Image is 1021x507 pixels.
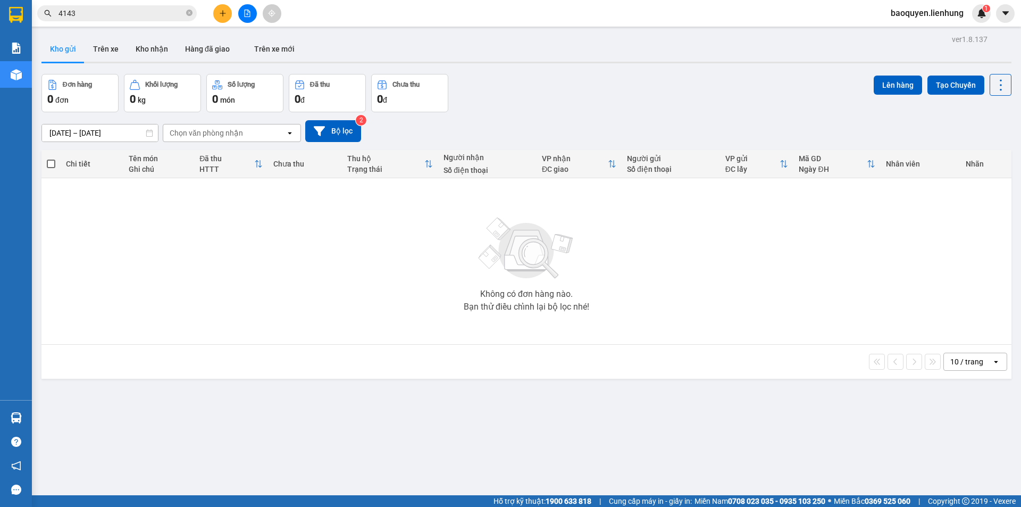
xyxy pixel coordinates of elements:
[212,93,218,105] span: 0
[66,160,118,168] div: Chi tiết
[194,150,268,178] th: Toggle SortBy
[63,81,92,88] div: Đơn hàng
[145,81,178,88] div: Khối lượng
[186,9,193,19] span: close-circle
[464,303,589,311] div: Bạn thử điều chỉnh lại bộ lọc nhé!
[493,495,591,507] span: Hỗ trợ kỹ thuật:
[124,74,201,112] button: Khối lượng0kg
[11,69,22,80] img: warehouse-icon
[347,165,424,173] div: Trạng thái
[882,6,972,20] span: baoquyen.lienhung
[799,154,867,163] div: Mã GD
[720,150,794,178] th: Toggle SortBy
[55,96,69,104] span: đơn
[799,165,867,173] div: Ngày ĐH
[962,497,969,505] span: copyright
[199,154,254,163] div: Đã thu
[11,485,21,495] span: message
[356,115,366,126] sup: 2
[537,150,622,178] th: Toggle SortBy
[199,165,254,173] div: HTTT
[41,74,119,112] button: Đơn hàng0đơn
[138,96,146,104] span: kg
[828,499,831,503] span: ⚪️
[927,76,984,95] button: Tạo Chuyến
[996,4,1015,23] button: caret-down
[186,10,193,16] span: close-circle
[41,36,85,62] button: Kho gửi
[886,160,955,168] div: Nhân viên
[473,211,580,286] img: svg+xml;base64,PHN2ZyBjbGFzcz0ibGlzdC1wbHVnX19zdmciIHhtbG5zPSJodHRwOi8vd3d3LnczLm9yZy8yMDAwL3N2Zy...
[295,93,300,105] span: 0
[11,412,22,423] img: warehouse-icon
[383,96,387,104] span: đ
[263,4,281,23] button: aim
[627,165,715,173] div: Số điện thoại
[130,93,136,105] span: 0
[310,81,330,88] div: Đã thu
[129,154,189,163] div: Tên món
[11,43,22,54] img: solution-icon
[177,36,238,62] button: Hàng đã giao
[599,495,601,507] span: |
[728,497,825,505] strong: 0708 023 035 - 0935 103 250
[918,495,920,507] span: |
[220,96,235,104] span: món
[273,160,337,168] div: Chưa thu
[213,4,232,23] button: plus
[952,34,987,45] div: ver 1.8.137
[377,93,383,105] span: 0
[793,150,881,178] th: Toggle SortBy
[443,153,531,162] div: Người nhận
[268,10,275,17] span: aim
[627,154,715,163] div: Người gửi
[1001,9,1010,18] span: caret-down
[392,81,420,88] div: Chưa thu
[9,7,23,23] img: logo-vxr
[480,290,573,298] div: Không có đơn hàng nào.
[244,10,251,17] span: file-add
[85,36,127,62] button: Trên xe
[950,356,983,367] div: 10 / trang
[371,74,448,112] button: Chưa thu0đ
[694,495,825,507] span: Miền Nam
[228,81,255,88] div: Số lượng
[542,165,608,173] div: ĐC giao
[874,76,922,95] button: Lên hàng
[992,358,1000,366] svg: open
[300,96,305,104] span: đ
[725,165,780,173] div: ĐC lấy
[443,166,531,174] div: Số điện thoại
[206,74,283,112] button: Số lượng0món
[609,495,692,507] span: Cung cấp máy in - giấy in:
[546,497,591,505] strong: 1900 633 818
[983,5,990,12] sup: 1
[289,74,366,112] button: Đã thu0đ
[11,461,21,471] span: notification
[966,160,1006,168] div: Nhãn
[286,129,294,137] svg: open
[542,154,608,163] div: VP nhận
[725,154,780,163] div: VP gửi
[58,7,184,19] input: Tìm tên, số ĐT hoặc mã đơn
[305,120,361,142] button: Bộ lọc
[127,36,177,62] button: Kho nhận
[219,10,227,17] span: plus
[129,165,189,173] div: Ghi chú
[254,45,295,53] span: Trên xe mới
[44,10,52,17] span: search
[11,437,21,447] span: question-circle
[834,495,910,507] span: Miền Bắc
[47,93,53,105] span: 0
[347,154,424,163] div: Thu hộ
[984,5,988,12] span: 1
[865,497,910,505] strong: 0369 525 060
[170,128,243,138] div: Chọn văn phòng nhận
[238,4,257,23] button: file-add
[42,124,158,142] input: Select a date range.
[342,150,438,178] th: Toggle SortBy
[977,9,986,18] img: icon-new-feature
